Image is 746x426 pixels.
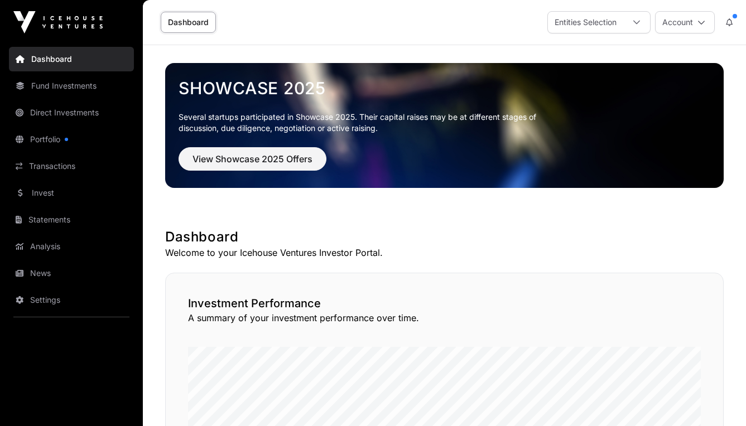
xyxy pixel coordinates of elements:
[179,112,554,134] p: Several startups participated in Showcase 2025. Their capital raises may be at different stages o...
[655,11,715,33] button: Account
[9,154,134,178] a: Transactions
[165,63,724,188] img: Showcase 2025
[165,246,724,259] p: Welcome to your Icehouse Ventures Investor Portal.
[9,207,134,232] a: Statements
[179,147,326,171] button: View Showcase 2025 Offers
[548,12,623,33] div: Entities Selection
[9,234,134,259] a: Analysis
[9,47,134,71] a: Dashboard
[13,11,103,33] img: Icehouse Ventures Logo
[9,181,134,205] a: Invest
[188,296,701,311] h2: Investment Performance
[188,311,701,325] p: A summary of your investment performance over time.
[192,152,312,166] span: View Showcase 2025 Offers
[165,228,724,246] h1: Dashboard
[179,78,710,98] a: Showcase 2025
[690,372,746,426] iframe: Chat Widget
[9,288,134,312] a: Settings
[9,74,134,98] a: Fund Investments
[161,12,216,33] a: Dashboard
[179,158,326,170] a: View Showcase 2025 Offers
[9,127,134,152] a: Portfolio
[9,100,134,125] a: Direct Investments
[9,261,134,285] a: News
